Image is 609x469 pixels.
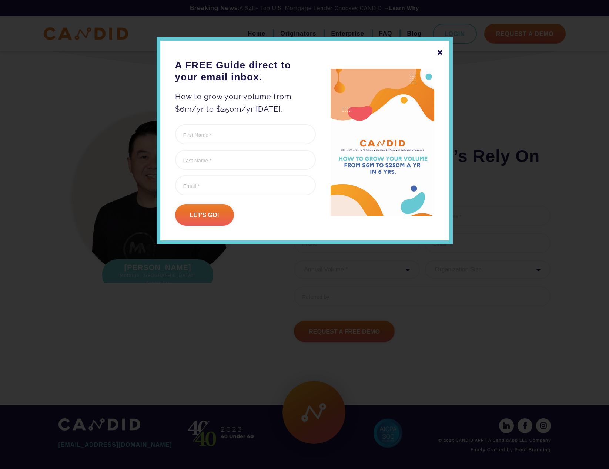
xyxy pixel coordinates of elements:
p: How to grow your volume from $6m/yr to $250m/yr [DATE]. [175,90,316,115]
input: Email * [175,175,316,195]
h3: A FREE Guide direct to your email inbox. [175,59,316,83]
input: Let's go! [175,204,234,226]
div: ✖ [437,46,444,59]
input: Last Name * [175,150,316,170]
img: A FREE Guide direct to your email inbox. [331,69,434,216]
input: First Name * [175,124,316,144]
